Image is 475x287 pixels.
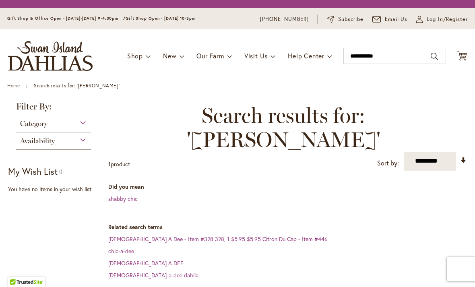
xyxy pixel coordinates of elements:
[108,247,134,255] a: chic-a-dee
[126,16,196,21] span: Gift Shop Open - [DATE] 10-3pm
[416,15,468,23] a: Log In/Register
[7,83,20,89] a: Home
[8,185,104,193] div: You have no items in your wish list.
[127,52,143,60] span: Shop
[20,119,47,128] span: Category
[163,52,176,60] span: New
[196,52,224,60] span: Our Farm
[372,15,408,23] a: Email Us
[7,16,126,21] span: Gift Shop & Office Open - [DATE]-[DATE] 9-4:30pm /
[34,83,120,89] strong: Search results for: '[PERSON_NAME]'
[260,15,309,23] a: [PHONE_NUMBER]
[108,271,198,279] a: [DEMOGRAPHIC_DATA]-a-dee dahlia
[108,160,111,168] span: 1
[244,52,268,60] span: Visit Us
[338,15,363,23] span: Subscribe
[327,15,363,23] a: Subscribe
[108,158,130,171] p: product
[108,223,467,231] dt: Related search terms
[377,156,399,171] label: Sort by:
[108,183,467,191] dt: Did you mean
[427,15,468,23] span: Log In/Register
[20,136,55,145] span: Availability
[8,165,58,177] strong: My Wish List
[108,259,184,267] a: [DEMOGRAPHIC_DATA] A DEE
[385,15,408,23] span: Email Us
[288,52,324,60] span: Help Center
[431,50,438,63] button: Search
[108,195,138,202] a: shabby chic
[108,103,459,152] span: Search results for: '[PERSON_NAME]'
[108,235,328,243] a: [DEMOGRAPHIC_DATA] A Dee - Item #328 328, 1 $5.95 $5.95 Citron Du Cap - Item #446
[8,41,93,71] a: store logo
[8,102,99,115] strong: Filter By:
